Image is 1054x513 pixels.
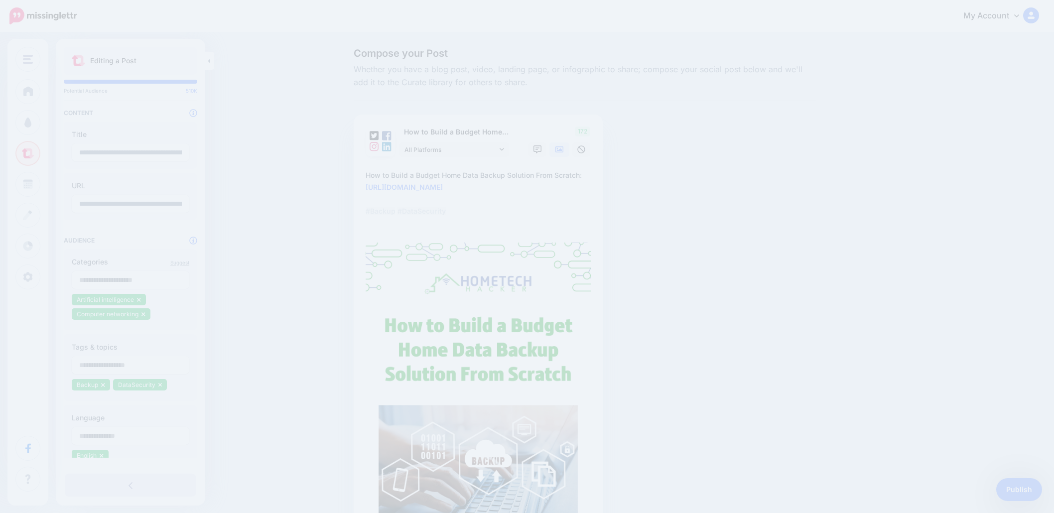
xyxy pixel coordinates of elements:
[77,310,138,318] span: Computer networking
[23,55,33,64] img: menu.png
[186,88,197,94] span: 510K
[72,55,85,66] img: curate.png
[72,412,189,424] label: Language
[354,48,816,58] span: Compose your Post
[72,128,189,140] label: Title
[953,4,1039,28] a: My Account
[64,237,197,244] h4: Audience
[118,381,155,388] span: DataSecurity
[354,63,816,89] span: Whether you have a blog post, video, landing page, or infographic to share; compose your social p...
[64,88,197,94] p: Potential Audience
[64,109,197,117] h4: Content
[399,142,509,157] a: All Platforms
[72,180,189,192] label: URL
[404,144,497,155] span: All Platforms
[90,55,136,67] p: Editing a Post
[366,169,595,217] div: How to Build a Budget Home Data Backup Solution From Scratch:
[996,478,1042,501] a: Publish
[170,259,189,265] a: Suggest
[77,381,98,388] span: Backup
[9,7,77,24] img: Missinglettr
[72,256,189,268] label: Categories
[77,296,134,303] span: Artificial intelligence
[77,452,97,459] span: English
[575,127,590,136] span: 172
[399,127,510,138] p: How to Build a Budget Home Data Backup Solution From Scratch
[72,341,189,353] label: Tags & topics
